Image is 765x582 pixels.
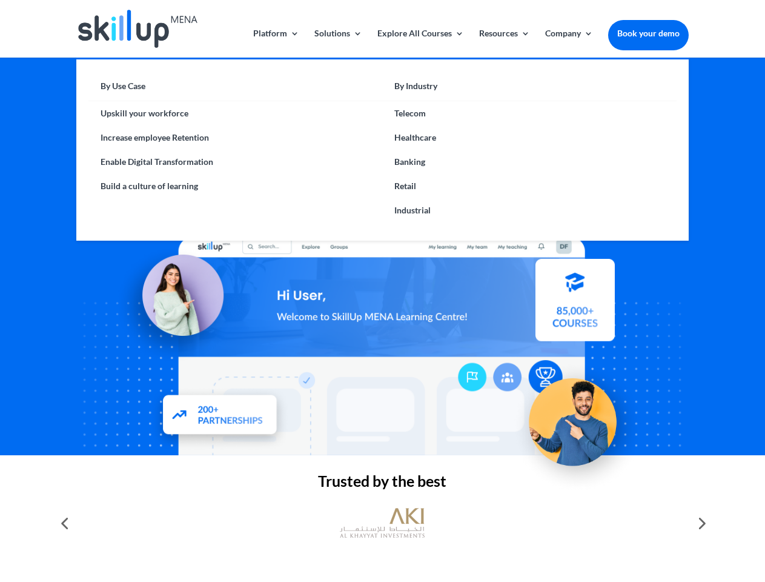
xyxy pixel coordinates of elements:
[382,150,676,174] a: Banking
[382,174,676,198] a: Retail
[76,473,688,495] h2: Trusted by the best
[340,502,425,544] img: al khayyat investments logo
[377,29,464,58] a: Explore All Courses
[88,78,382,101] a: By Use Case
[88,101,382,125] a: Upskill your workforce
[479,29,530,58] a: Resources
[382,198,676,222] a: Industrial
[88,125,382,150] a: Increase employee Retention
[382,125,676,150] a: Healthcare
[78,10,197,48] img: Skillup Mena
[382,101,676,125] a: Telecom
[88,150,382,174] a: Enable Digital Transformation
[88,174,382,198] a: Build a culture of learning
[253,29,299,58] a: Platform
[150,390,291,456] img: Partners - SkillUp Mena
[608,20,689,47] a: Book your demo
[113,238,236,360] img: Learning Management Solution - SkillUp
[563,451,765,582] iframe: Chat Widget
[314,29,362,58] a: Solutions
[535,264,615,347] img: Courses library - SkillUp MENA
[382,78,676,101] a: By Industry
[511,356,646,490] img: Upskill your workforce - SkillUp
[545,29,593,58] a: Company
